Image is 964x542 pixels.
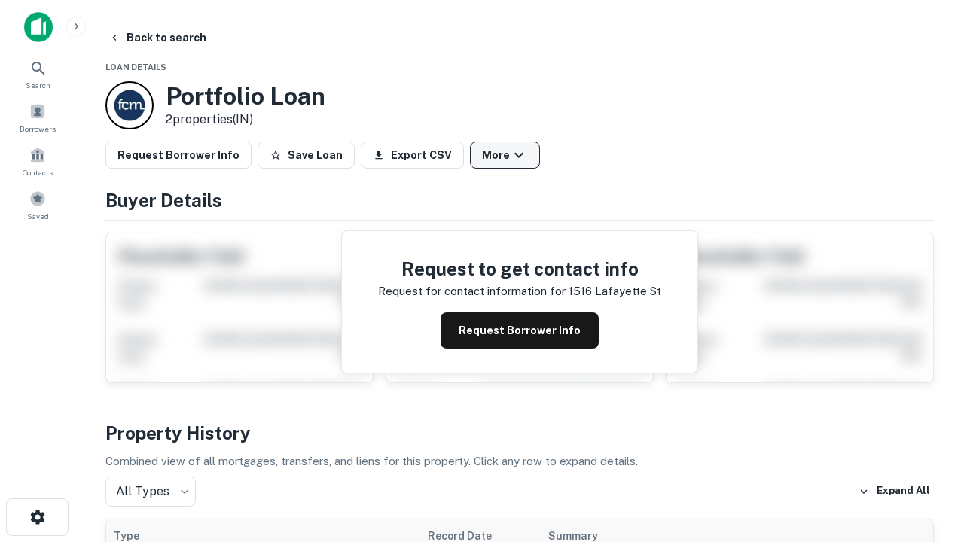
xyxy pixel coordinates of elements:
p: 2 properties (IN) [166,111,325,129]
span: Saved [27,210,49,222]
button: Request Borrower Info [105,142,252,169]
a: Contacts [5,141,71,181]
h4: Buyer Details [105,187,934,214]
img: capitalize-icon.png [24,12,53,42]
p: Request for contact information for [378,282,566,300]
button: Export CSV [361,142,464,169]
iframe: Chat Widget [889,373,964,446]
span: Contacts [23,166,53,178]
a: Borrowers [5,97,71,138]
h4: Request to get contact info [378,255,661,282]
p: Combined view of all mortgages, transfers, and liens for this property. Click any row to expand d... [105,452,934,470]
button: Save Loan [258,142,355,169]
button: More [470,142,540,169]
span: Borrowers [20,123,56,135]
h3: Portfolio Loan [166,82,325,111]
button: Expand All [855,480,934,503]
span: Search [26,79,50,91]
h4: Property History [105,419,934,446]
button: Back to search [102,24,212,51]
div: All Types [105,477,196,507]
p: 1516 lafayette st [569,282,661,300]
button: Request Borrower Info [441,312,599,349]
span: Loan Details [105,62,166,72]
a: Saved [5,184,71,225]
a: Search [5,53,71,94]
